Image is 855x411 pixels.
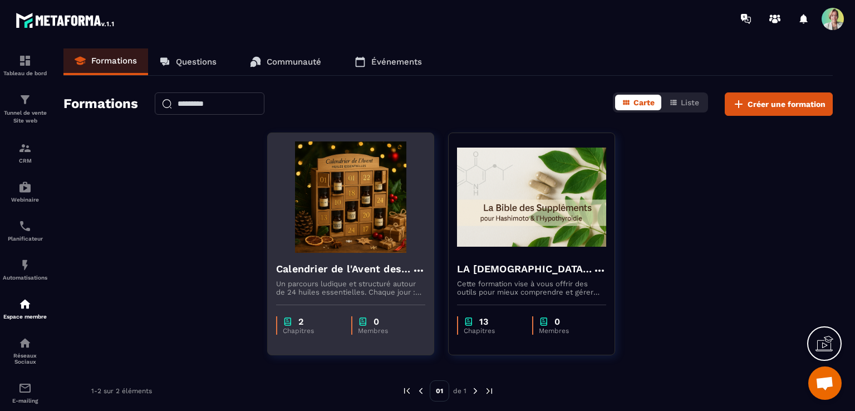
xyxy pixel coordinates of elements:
[464,316,474,327] img: chapter
[91,56,137,66] p: Formations
[3,211,47,250] a: schedulerschedulerPlanificateur
[3,236,47,242] p: Planificateur
[3,109,47,125] p: Tunnel de vente Site web
[748,99,825,110] span: Créer une formation
[479,316,488,327] p: 13
[3,275,47,281] p: Automatisations
[276,261,412,277] h4: Calendrier de l'Avent des Huiles Essentielles
[276,141,425,253] img: formation-background
[358,316,368,327] img: chapter
[18,54,32,67] img: formation
[3,70,47,76] p: Tableau de bord
[430,380,449,402] p: 01
[457,280,606,296] p: Cette formation vise à vous offrir des outils pour mieux comprendre et gérer votre maladie, mais ...
[457,261,593,277] h4: LA [DEMOGRAPHIC_DATA] DES SUPPLEMENST POUR [PERSON_NAME] & L'HYPOTHYROÏDIE
[18,258,32,272] img: automations
[298,316,303,327] p: 2
[358,327,414,335] p: Membres
[374,316,379,327] p: 0
[681,98,699,107] span: Liste
[539,327,595,335] p: Membres
[267,133,448,369] a: formation-backgroundCalendrier de l'Avent des Huiles EssentiellesUn parcours ludique et structuré...
[470,386,480,396] img: next
[402,386,412,396] img: prev
[3,133,47,172] a: formationformationCRM
[3,289,47,328] a: automationsautomationsEspace membre
[343,48,433,75] a: Événements
[148,48,228,75] a: Questions
[453,386,466,395] p: de 1
[3,328,47,373] a: social-networksocial-networkRéseaux Sociaux
[239,48,332,75] a: Communauté
[283,327,340,335] p: Chapitres
[448,133,629,369] a: formation-backgroundLA [DEMOGRAPHIC_DATA] DES SUPPLEMENST POUR [PERSON_NAME] & L'HYPOTHYROÏDIECet...
[416,386,426,396] img: prev
[63,92,138,116] h2: Formations
[18,381,32,395] img: email
[176,57,217,67] p: Questions
[3,314,47,320] p: Espace membre
[3,250,47,289] a: automationsautomationsAutomatisations
[615,95,661,110] button: Carte
[3,85,47,133] a: formationformationTunnel de vente Site web
[18,93,32,106] img: formation
[808,366,842,400] div: Ouvrir le chat
[371,57,422,67] p: Événements
[3,46,47,85] a: formationformationTableau de bord
[18,141,32,155] img: formation
[276,280,425,296] p: Un parcours ludique et structuré autour de 24 huiles essentielles. Chaque jour : une fiche “ultra...
[3,353,47,365] p: Réseaux Sociaux
[457,141,606,253] img: formation-background
[16,10,116,30] img: logo
[539,316,549,327] img: chapter
[18,219,32,233] img: scheduler
[91,387,152,395] p: 1-2 sur 2 éléments
[63,48,148,75] a: Formations
[464,327,521,335] p: Chapitres
[18,336,32,350] img: social-network
[484,386,494,396] img: next
[18,180,32,194] img: automations
[554,316,560,327] p: 0
[633,98,655,107] span: Carte
[18,297,32,311] img: automations
[3,398,47,404] p: E-mailing
[662,95,706,110] button: Liste
[3,197,47,203] p: Webinaire
[283,316,293,327] img: chapter
[725,92,833,116] button: Créer une formation
[3,158,47,164] p: CRM
[267,57,321,67] p: Communauté
[3,172,47,211] a: automationsautomationsWebinaire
